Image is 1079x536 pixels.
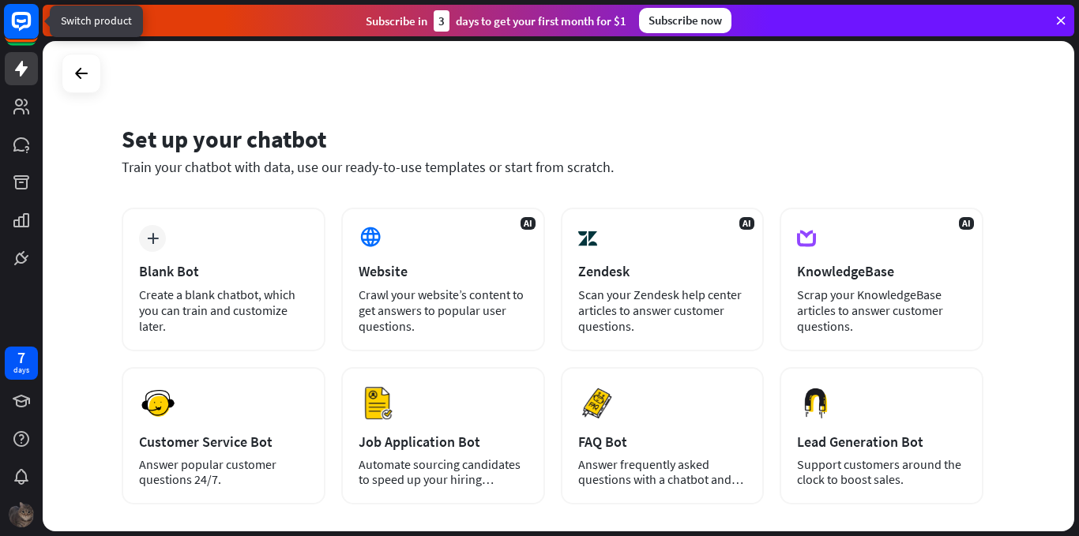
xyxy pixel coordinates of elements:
div: Customer Service Bot [139,433,308,451]
div: Zendesk [578,262,747,280]
div: 7 [17,350,25,365]
div: Scan your Zendesk help center articles to answer customer questions. [578,287,747,334]
div: Subscribe now [639,8,731,33]
span: AI [739,217,754,230]
div: Set up your chatbot [122,124,983,154]
div: Create a blank chatbot, which you can train and customize later. [139,287,308,334]
div: Automate sourcing candidates to speed up your hiring process. [359,457,528,487]
div: Job Application Bot [359,433,528,451]
div: Answer popular customer questions 24/7. [139,457,308,487]
div: Crawl your website’s content to get answers to popular user questions. [359,287,528,334]
div: Answer frequently asked questions with a chatbot and save your time. [578,457,747,487]
a: 7 days [5,347,38,380]
div: days [13,365,29,376]
div: Lead Generation Bot [797,433,966,451]
span: AI [959,217,974,230]
div: Train your chatbot with data, use our ready-to-use templates or start from scratch. [122,158,983,176]
button: Open LiveChat chat widget [13,6,60,54]
div: FAQ Bot [578,433,747,451]
i: plus [147,233,159,244]
div: Subscribe in days to get your first month for $1 [366,10,626,32]
div: 3 [434,10,449,32]
div: Blank Bot [139,262,308,280]
div: Scrap your KnowledgeBase articles to answer customer questions. [797,287,966,334]
div: Website [359,262,528,280]
span: AI [521,217,536,230]
div: KnowledgeBase [797,262,966,280]
div: Support customers around the clock to boost sales. [797,457,966,487]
